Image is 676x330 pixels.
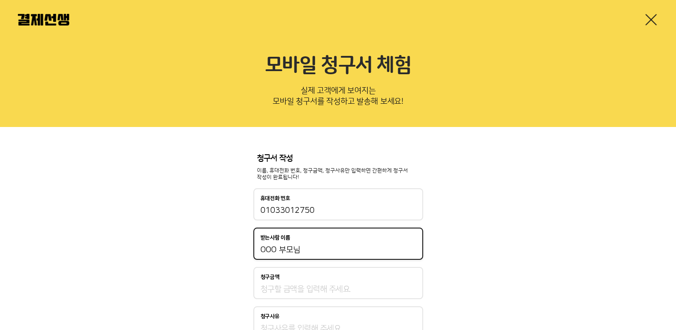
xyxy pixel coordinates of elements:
p: 이름, 휴대전화 번호, 청구금액, 청구사유만 입력하면 간편하게 청구서 작성이 완료됩니다! [257,167,420,182]
input: 받는사람 이름 [260,245,416,255]
input: 휴대전화 번호 [260,205,416,216]
p: 청구사유 [260,313,280,320]
img: 결제선생 [18,14,69,25]
input: 청구금액 [260,284,416,295]
p: 받는사람 이름 [260,235,290,241]
p: 휴대전화 번호 [260,195,290,202]
p: 실제 고객에게 보여지는 모바일 청구서를 작성하고 발송해 보세요! [18,83,658,113]
p: 청구서 작성 [257,154,420,164]
p: 청구금액 [260,274,280,280]
h2: 모바일 청구서 체험 [18,54,658,78]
